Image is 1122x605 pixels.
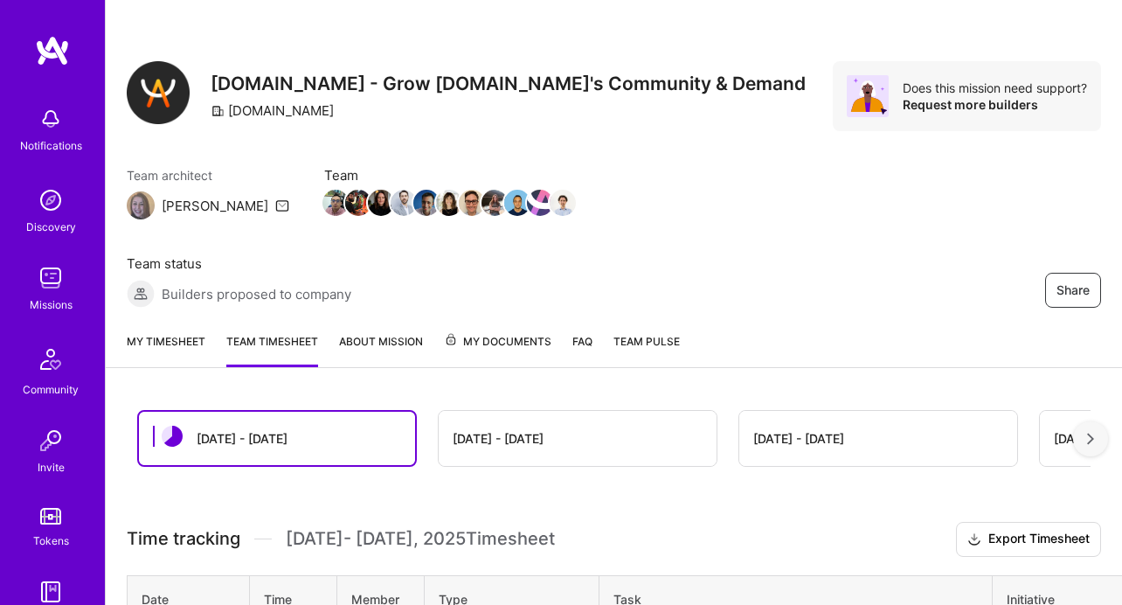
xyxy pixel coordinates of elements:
[324,166,574,184] span: Team
[370,188,392,218] a: Team Member Avatar
[956,522,1101,557] button: Export Timesheet
[286,528,555,550] span: [DATE] - [DATE] , 2025 Timesheet
[967,531,981,549] i: icon Download
[275,198,289,212] i: icon Mail
[324,188,347,218] a: Team Member Avatar
[127,528,240,550] span: Time tracking
[436,190,462,216] img: Team Member Avatar
[33,261,68,296] img: teamwork
[504,190,530,216] img: Team Member Avatar
[127,191,155,219] img: Team Architect
[211,73,806,94] h3: [DOMAIN_NAME] - Grow [DOMAIN_NAME]'s Community & Demand
[438,188,461,218] a: Team Member Avatar
[459,190,485,216] img: Team Member Avatar
[322,190,349,216] img: Team Member Avatar
[26,218,76,236] div: Discovery
[127,61,190,124] img: Company Logo
[162,285,351,303] span: Builders proposed to company
[226,332,318,367] a: Team timesheet
[550,190,576,216] img: Team Member Avatar
[127,166,289,184] span: Team architect
[162,197,268,215] div: [PERSON_NAME]
[415,188,438,218] a: Team Member Avatar
[127,280,155,308] img: Builders proposed to company
[33,101,68,136] img: bell
[30,338,72,380] img: Community
[453,429,544,448] div: [DATE] - [DATE]
[392,188,415,218] a: Team Member Avatar
[753,429,844,448] div: [DATE] - [DATE]
[30,296,73,314] div: Missions
[413,190,440,216] img: Team Member Avatar
[483,188,506,218] a: Team Member Avatar
[527,190,553,216] img: Team Member Avatar
[506,188,529,218] a: Team Member Avatar
[847,75,889,117] img: Avatar
[903,80,1087,96] div: Does this mission need support?
[444,332,551,351] span: My Documents
[345,190,371,216] img: Team Member Avatar
[211,104,225,118] i: icon CompanyGray
[127,332,205,367] a: My timesheet
[529,188,551,218] a: Team Member Avatar
[613,335,680,348] span: Team Pulse
[481,190,508,216] img: Team Member Avatar
[461,188,483,218] a: Team Member Avatar
[1045,273,1101,308] button: Share
[197,429,287,448] div: [DATE] - [DATE]
[903,96,1087,113] div: Request more builders
[572,332,592,367] a: FAQ
[127,254,351,273] span: Team status
[20,136,82,155] div: Notifications
[38,458,65,476] div: Invite
[162,426,183,447] img: status icon
[33,532,69,550] div: Tokens
[211,101,334,120] div: [DOMAIN_NAME]
[444,332,551,367] a: My Documents
[391,190,417,216] img: Team Member Avatar
[40,508,61,525] img: tokens
[35,35,70,66] img: logo
[613,332,680,367] a: Team Pulse
[368,190,394,216] img: Team Member Avatar
[347,188,370,218] a: Team Member Avatar
[23,380,79,399] div: Community
[33,183,68,218] img: discovery
[1056,282,1090,299] span: Share
[339,332,423,367] a: About Mission
[1087,433,1094,445] img: right
[33,423,68,458] img: Invite
[551,188,574,218] a: Team Member Avatar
